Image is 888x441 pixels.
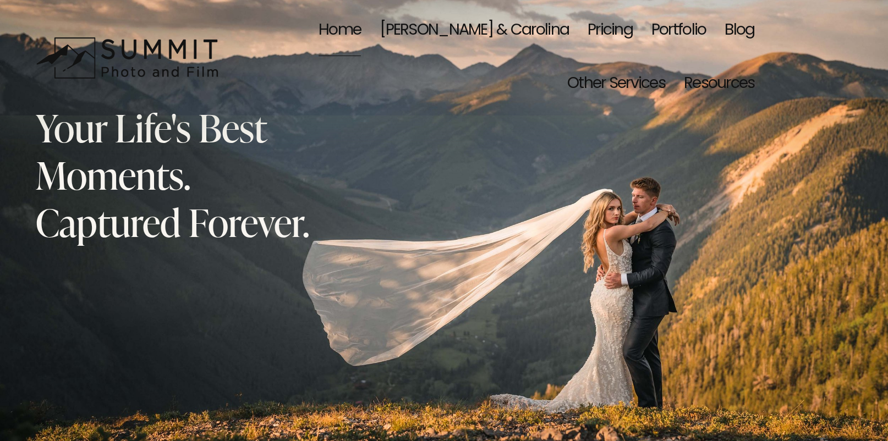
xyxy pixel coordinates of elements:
[380,4,569,58] a: [PERSON_NAME] & Carolina
[684,58,755,111] a: folder dropdown
[36,103,338,245] h2: Your Life's Best Moments. Captured Forever.
[319,4,361,58] a: Home
[567,58,665,111] a: folder dropdown
[684,59,755,109] span: Resources
[725,4,754,58] a: Blog
[588,4,633,58] a: Pricing
[36,37,226,79] img: Summit Photo and Film
[651,4,706,58] a: Portfolio
[567,59,665,109] span: Other Services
